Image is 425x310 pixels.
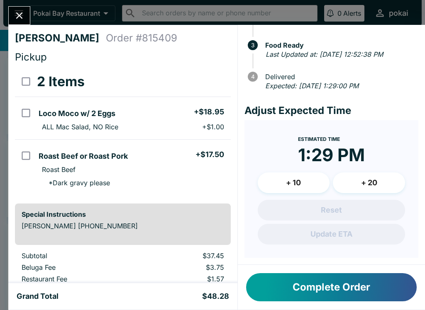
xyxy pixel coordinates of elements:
button: Complete Order [246,273,417,301]
p: $1.57 [144,275,224,283]
text: 4 [251,73,254,80]
time: 1:29 PM [298,144,365,166]
p: Subtotal [22,252,131,260]
table: orders table [15,67,231,197]
em: Last Updated at: [DATE] 12:52:38 PM [266,50,383,58]
button: + 10 [258,172,330,193]
h4: [PERSON_NAME] [15,32,106,44]
p: $3.75 [144,263,224,271]
p: $37.45 [144,252,224,260]
h5: + $17.50 [195,150,224,160]
p: Beluga Fee [22,263,131,271]
button: + 20 [333,172,405,193]
h5: Roast Beef or Roast Pork [39,151,128,161]
em: Expected: [DATE] 1:29:00 PM [265,82,359,90]
p: Restaurant Fee [22,275,131,283]
span: Estimated Time [298,136,340,142]
p: Roast Beef [42,165,76,174]
h5: + $18.95 [194,107,224,117]
p: [PERSON_NAME] [PHONE_NUMBER] [22,222,224,230]
h5: $48.28 [202,291,229,301]
span: Pickup [15,51,47,63]
span: Delivered [261,73,418,80]
h5: Loco Moco w/ 2 Eggs [39,109,115,119]
h6: Special Instructions [22,210,224,218]
text: 3 [251,42,254,48]
table: orders table [15,252,231,310]
p: ALL Mac Salad, NO Rice [42,123,118,131]
h4: Adjust Expected Time [244,104,418,117]
p: + $1.00 [202,123,224,131]
button: Close [9,7,30,24]
h3: 2 Items [37,73,85,90]
h5: Grand Total [17,291,59,301]
p: * Dark gravy please [42,179,110,187]
span: Food Ready [261,41,418,49]
h4: Order # 815409 [106,32,177,44]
